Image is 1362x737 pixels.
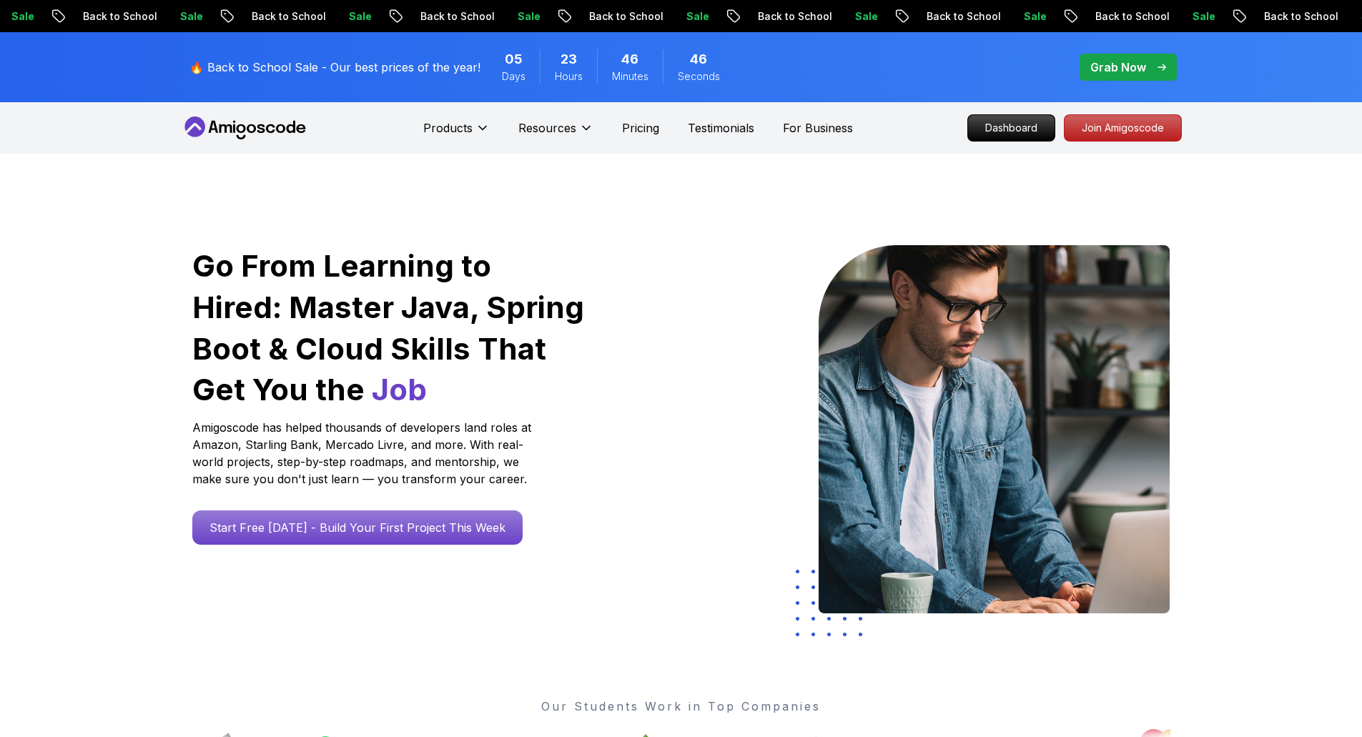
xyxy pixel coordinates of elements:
p: Sale [1286,9,1332,24]
p: Join Amigoscode [1065,115,1181,141]
span: 46 Minutes [621,49,638,69]
p: Back to School [683,9,780,24]
p: Sale [274,9,320,24]
p: Grab Now [1090,59,1146,76]
p: Back to School [514,9,611,24]
a: Pricing [622,119,659,137]
span: Seconds [678,69,720,84]
p: Amigoscode has helped thousands of developers land roles at Amazon, Starling Bank, Mercado Livre,... [192,419,536,488]
p: Dashboard [968,115,1055,141]
p: Sale [105,9,151,24]
button: Resources [518,119,593,148]
p: Back to School [1020,9,1117,24]
span: 23 Hours [561,49,577,69]
span: Minutes [612,69,648,84]
span: Job [372,371,427,407]
span: 5 Days [505,49,523,69]
a: For Business [783,119,853,137]
p: Sale [780,9,826,24]
p: Sale [1117,9,1163,24]
h1: Go From Learning to Hired: Master Java, Spring Boot & Cloud Skills That Get You the [192,245,586,410]
p: Resources [518,119,576,137]
p: Back to School [177,9,274,24]
span: Hours [555,69,583,84]
p: Sale [611,9,657,24]
a: Join Amigoscode [1064,114,1182,142]
img: hero [819,245,1170,613]
p: Our Students Work in Top Companies [192,698,1170,715]
span: Days [502,69,525,84]
a: Dashboard [967,114,1055,142]
p: Back to School [8,9,105,24]
button: Products [423,119,490,148]
p: Back to School [345,9,443,24]
p: Sale [949,9,995,24]
p: Back to School [852,9,949,24]
p: Back to School [1189,9,1286,24]
p: 🔥 Back to School Sale - Our best prices of the year! [189,59,480,76]
a: Start Free [DATE] - Build Your First Project This Week [192,510,523,545]
a: Testimonials [688,119,754,137]
span: 46 Seconds [690,49,707,69]
p: Products [423,119,473,137]
p: Sale [443,9,488,24]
